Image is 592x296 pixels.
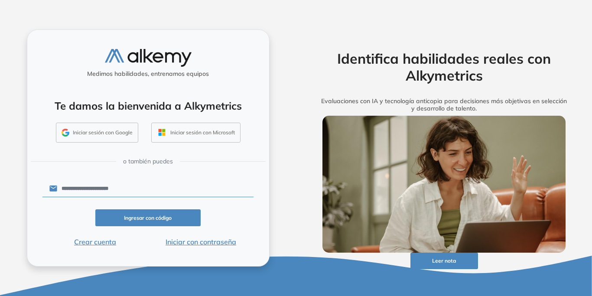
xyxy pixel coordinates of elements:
[157,127,167,137] img: OUTLOOK_ICON
[309,98,579,112] h5: Evaluaciones con IA y tecnología anticopia para decisiones más objetivas en selección y desarroll...
[123,157,173,166] span: o también puedes
[31,70,266,78] h5: Medimos habilidades, entrenamos equipos
[62,129,69,137] img: GMAIL_ICON
[42,237,148,247] button: Crear cuenta
[309,50,579,84] h2: Identifica habilidades reales con Alkymetrics
[105,49,192,67] img: logo-alkemy
[95,209,201,226] button: Ingresar con código
[148,237,254,247] button: Iniciar con contraseña
[410,253,478,270] button: Leer nota
[436,195,592,296] div: Widget de chat
[56,123,138,143] button: Iniciar sesión con Google
[322,116,566,253] img: img-more-info
[151,123,241,143] button: Iniciar sesión con Microsoft
[436,195,592,296] iframe: Chat Widget
[39,100,258,112] h4: Te damos la bienvenida a Alkymetrics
